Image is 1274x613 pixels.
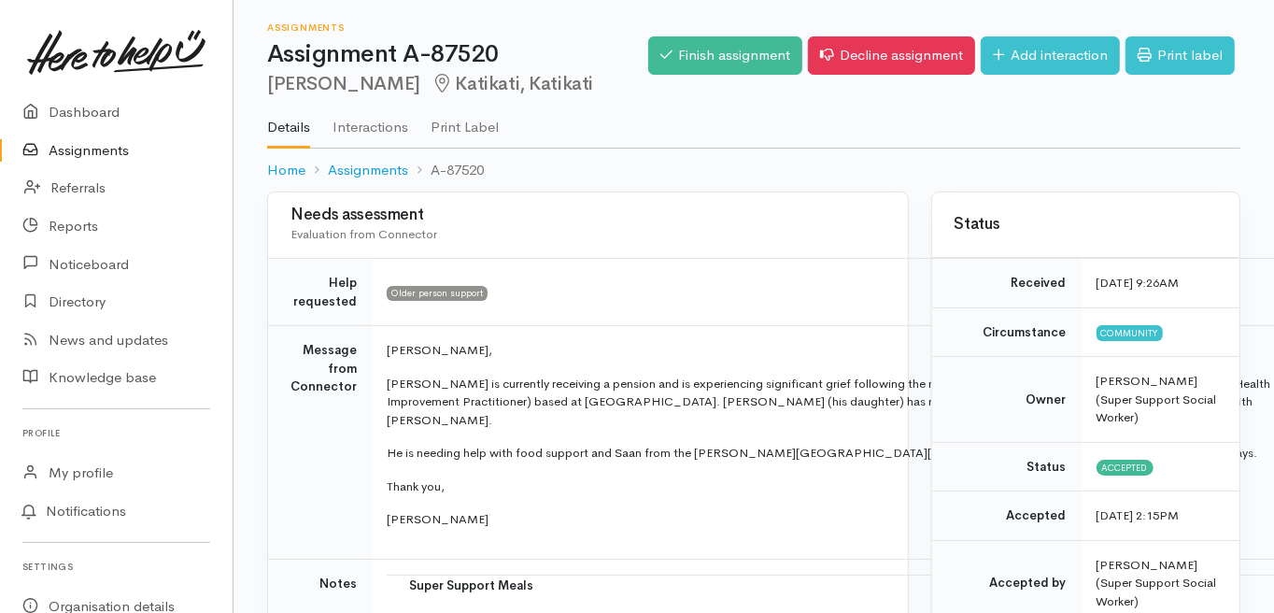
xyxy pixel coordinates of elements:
li: A-87520 [408,160,484,181]
a: Print Label [431,94,499,147]
h6: Settings [22,554,210,579]
td: Help requested [268,259,372,326]
td: Circumstance [932,307,1082,357]
td: Accepted [932,492,1082,541]
a: Interactions [333,94,408,147]
a: Decline assignment [808,36,975,75]
h3: Needs assessment [290,207,885,224]
h2: [PERSON_NAME] [267,74,648,95]
td: Message from Connector [268,326,372,560]
td: Owner [932,357,1082,443]
a: Home [267,160,305,181]
td: Status [932,442,1082,492]
a: Finish assignment [648,36,802,75]
time: [DATE] 2:15PM [1097,507,1180,523]
nav: breadcrumb [267,149,1240,192]
a: Add interaction [981,36,1120,75]
time: [DATE] 9:26AM [1097,275,1180,291]
span: Katikati, Katikati [432,72,593,95]
h6: Assignments [267,22,648,33]
span: [PERSON_NAME] (Super Support Social Worker) [1097,373,1217,425]
td: Received [932,259,1082,308]
h3: Status [955,216,1217,234]
a: Print label [1125,36,1235,75]
a: Assignments [328,160,408,181]
span: Accepted [1097,460,1154,475]
h1: Assignment A-87520 [267,41,648,68]
span: Older person support [387,286,488,301]
span: Evaluation from Connector [290,226,437,242]
b: Super Support Meals [409,577,533,593]
h6: Profile [22,421,210,446]
span: Community [1097,325,1163,340]
a: Details [267,94,310,149]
